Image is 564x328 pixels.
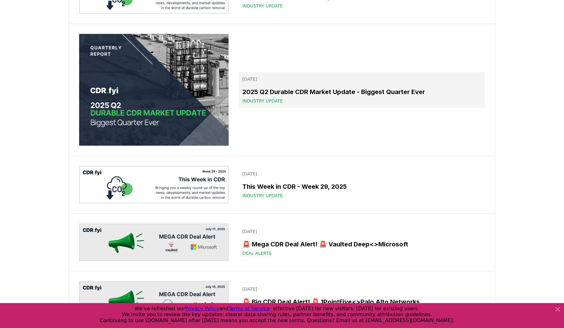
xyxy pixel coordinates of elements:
[242,3,283,9] span: Industry Update
[239,167,485,202] a: [DATE]This Week in CDR - Week 29, 2025Industry Update
[79,34,229,146] img: 2025 Q2 Durable CDR Market Update - Biggest Quarter Ever blog post image
[242,98,283,104] span: Industry Update
[239,72,485,108] a: [DATE]2025 Q2 Durable CDR Market Update - Biggest Quarter EverIndustry Update
[242,228,481,235] p: [DATE]
[239,282,485,318] a: [DATE]🚨 Big CDR Deal Alert! 🚨 1PointFive<>Palo Alto NetworksDeal Alerts
[242,297,481,307] h3: 🚨 Big CDR Deal Alert! 🚨 1PointFive<>Palo Alto Networks
[242,286,481,292] p: [DATE]
[242,193,283,199] span: Industry Update
[79,281,229,319] img: 🚨 Big CDR Deal Alert! 🚨 1PointFive<>Palo Alto Networks blog post image
[242,76,481,82] p: [DATE]
[242,250,272,256] span: Deal Alerts
[242,182,481,191] h3: This Week in CDR - Week 29, 2025
[79,166,229,203] img: This Week in CDR - Week 29, 2025 blog post image
[242,240,481,249] h3: 🚨 Mega CDR Deal Alert! 🚨 Vaulted Deep<>Microsoft
[242,87,481,97] h3: 2025 Q2 Durable CDR Market Update - Biggest Quarter Ever
[79,224,229,261] img: 🚨 Mega CDR Deal Alert! 🚨 Vaulted Deep<>Microsoft blog post image
[239,225,485,260] a: [DATE]🚨 Mega CDR Deal Alert! 🚨 Vaulted Deep<>MicrosoftDeal Alerts
[242,171,481,177] p: [DATE]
